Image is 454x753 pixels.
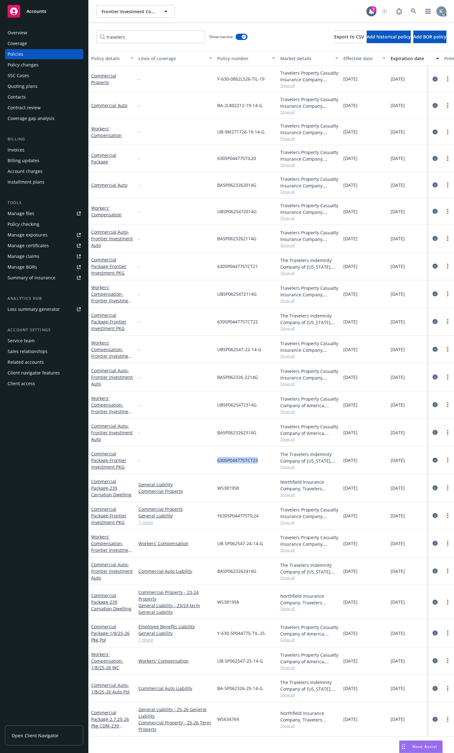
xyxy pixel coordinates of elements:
div: Service team [8,336,35,346]
span: [DATE] [391,457,405,464]
div: Manage files [8,208,34,219]
a: Commercial Auto [91,682,130,695]
div: The Travelers Indemnity Company of [US_STATE], Travelers Insurance [280,451,338,464]
div: Travelers Property Casualty Insurance Company, Travelers Insurance [280,229,338,242]
span: UB5P0625472114G [217,291,257,297]
div: Sales relationships [8,346,48,357]
div: Travelers Property Casualty Insurance Company, Travelers Insurance [280,96,338,109]
div: SSC Cases [8,71,29,81]
span: Nova Assist [412,744,437,749]
span: [DATE] [343,76,358,82]
div: The Travelers Indemnity Company of [US_STATE], Travelers Insurance [280,312,338,326]
a: circleInformation [431,75,439,83]
span: - Frontier Investment PKG [91,457,126,470]
span: [DATE] [391,318,405,325]
a: Commercial Package [91,592,131,612]
a: more [444,181,451,189]
a: 1 more [138,519,212,526]
a: more [444,262,451,270]
div: Manage certificates [8,241,49,251]
a: Commercial Auto Liability [138,568,212,574]
span: - [138,76,140,82]
a: circleInformation [431,401,439,408]
a: circleInformation [431,629,439,637]
span: - [138,155,140,162]
button: Policy number [215,51,278,66]
span: UB5P0625472014G [217,208,257,215]
span: - [138,318,140,325]
div: Invoices [8,145,25,155]
a: more [444,657,451,665]
a: more [444,456,451,464]
span: [DATE] [391,346,405,353]
a: Commercial Package [91,451,126,470]
span: Show all [280,723,338,728]
a: more [444,429,451,436]
button: Add historical policy [367,31,411,43]
a: more [444,401,451,408]
a: Workers' Compensation [91,205,122,218]
div: Travelers Property Casualty Insurance Company, Travelers Insurance [280,149,338,162]
span: Show all [280,692,338,698]
div: Travelers Property Casualty Insurance Company, Travelers Insurance [280,176,338,189]
div: Policy details [91,55,126,62]
span: 6305P044775TCT23 [217,457,258,464]
div: Travelers Property Casualty Insurance Company, Travelers Insurance [280,202,338,215]
span: [DATE] [391,102,405,109]
a: more [444,318,451,325]
span: [DATE] [391,485,405,491]
span: - Frontier Investment PKG [91,263,126,276]
span: Show all [280,520,338,525]
span: - [138,346,140,353]
span: - Frontier Investment Auto [91,423,133,442]
span: BA5P0623262014G [217,182,256,188]
button: Frontier Investment Corporation [96,5,175,18]
span: [DATE] [343,346,358,353]
a: Commercial Package [91,257,126,276]
div: Travelers Property Casualty Insurance Company, Travelers Insurance [280,368,338,381]
div: Coverage gap analysis [8,113,55,123]
a: Start snowing [378,5,391,18]
a: Commercial Property [138,488,212,494]
div: Effective date [343,55,379,62]
div: Contract review [8,103,41,113]
a: Overview [5,28,83,38]
div: Summary of insurance [8,273,55,283]
span: [DATE] [343,485,358,491]
span: - 1/8/25-26 Auto Pol [91,682,130,695]
a: Commercial Package [91,152,116,165]
span: Show all [280,215,338,221]
div: Coverage [8,38,27,48]
img: photo [436,6,446,16]
button: Expiration date [388,51,442,66]
div: Travelers Property Casualty Insurance Company, Travelers Insurance [280,340,338,353]
div: Travelers Property Casualty Company of America, Travelers Insurance [280,396,338,409]
span: - Frontier Investment PKG [91,513,126,525]
a: Commercial Package [91,478,131,498]
a: Manage exposures [5,230,83,240]
a: Workers' Compensation [91,534,133,560]
a: Commercial Auto [91,423,133,442]
span: 6305P044775TCT22 [217,318,258,325]
span: - [138,235,140,242]
span: Show all [280,637,338,642]
span: [DATE] [343,291,358,297]
a: more [444,685,451,692]
a: more [444,208,451,215]
div: Client access [8,379,35,389]
span: Show all [280,109,338,115]
div: Policies [8,49,23,59]
div: Overview [8,28,27,38]
a: more [444,235,451,242]
span: - [138,263,140,270]
a: Workers' Compensation [91,284,133,310]
span: - Frontier Investment WC [91,291,133,310]
span: Show all [280,353,338,359]
div: Travelers Property Casualty Insurance Company, Travelers Insurance [280,70,338,83]
span: [DATE] [391,76,405,82]
span: UB5P0625472314G [217,402,257,408]
div: Travelers Property Casualty Company of America, Travelers Insurance [280,423,338,436]
a: circleInformation [431,208,439,215]
span: BA-2L802212-19-14-G [217,102,262,109]
a: circleInformation [431,567,439,575]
